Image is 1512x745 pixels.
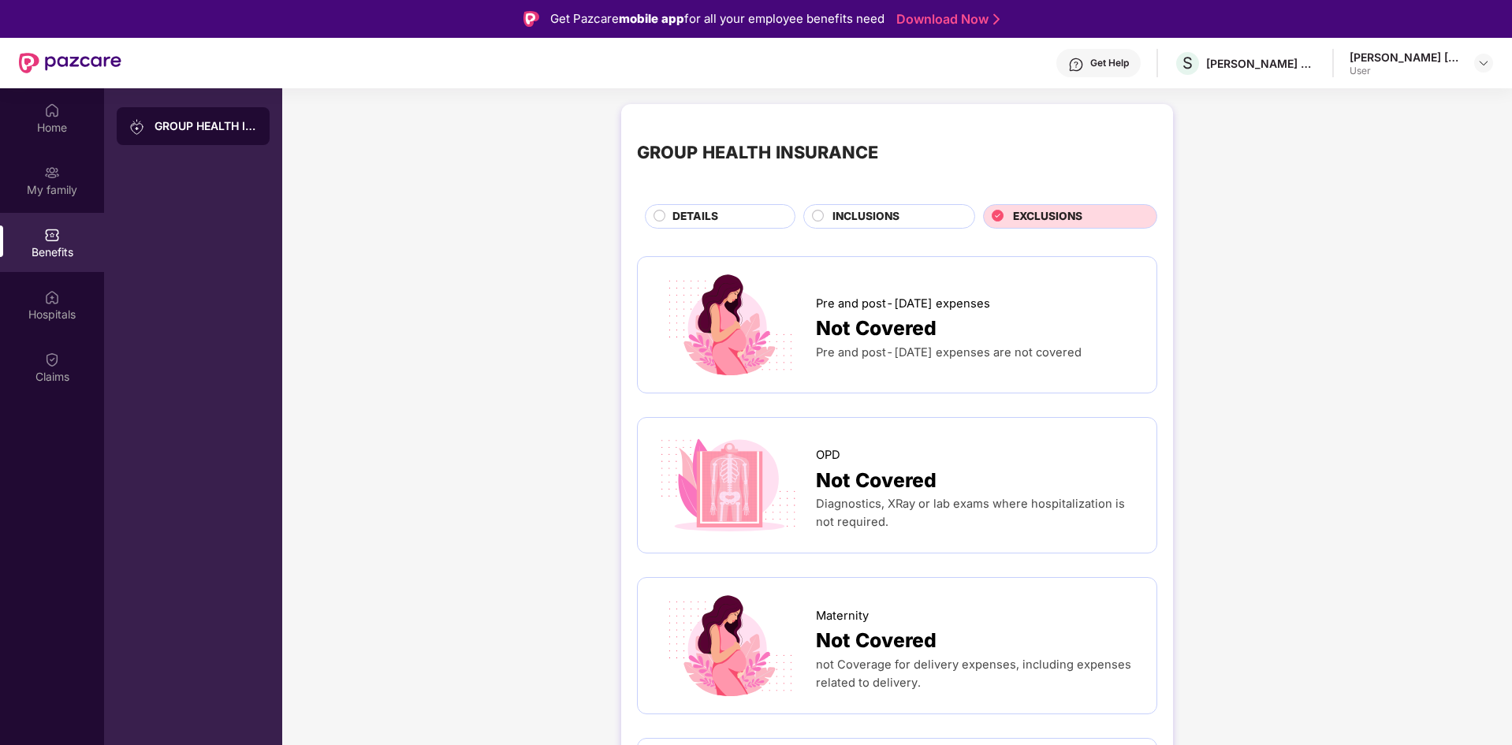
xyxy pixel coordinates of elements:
img: svg+xml;base64,PHN2ZyB3aWR0aD0iMjAiIGhlaWdodD0iMjAiIHZpZXdCb3g9IjAgMCAyMCAyMCIgZmlsbD0ibm9uZSIgeG... [44,165,60,181]
span: not Coverage for delivery expenses, including expenses related to delivery. [816,657,1131,690]
div: GROUP HEALTH INSURANCE [637,139,878,166]
img: svg+xml;base64,PHN2ZyBpZD0iQ2xhaW0iIHhtbG5zPSJodHRwOi8vd3d3LnczLm9yZy8yMDAwL3N2ZyIgd2lkdGg9IjIwIi... [44,352,60,367]
img: svg+xml;base64,PHN2ZyBpZD0iQmVuZWZpdHMiIHhtbG5zPSJodHRwOi8vd3d3LnczLm9yZy8yMDAwL3N2ZyIgd2lkdGg9Ij... [44,227,60,243]
img: svg+xml;base64,PHN2ZyBpZD0iSG9zcGl0YWxzIiB4bWxucz0iaHR0cDovL3d3dy53My5vcmcvMjAwMC9zdmciIHdpZHRoPS... [44,289,60,305]
span: Not Covered [816,313,937,344]
img: svg+xml;base64,PHN2ZyB3aWR0aD0iMjAiIGhlaWdodD0iMjAiIHZpZXdCb3g9IjAgMCAyMCAyMCIgZmlsbD0ibm9uZSIgeG... [129,119,145,135]
span: Not Covered [816,625,937,656]
a: Download Now [896,11,995,28]
img: icon [654,594,803,698]
div: [PERSON_NAME] CONSULTANTS P LTD [1206,56,1316,71]
div: GROUP HEALTH INSURANCE [155,118,257,134]
div: Get Pazcare for all your employee benefits need [550,9,884,28]
strong: mobile app [619,11,684,26]
img: New Pazcare Logo [19,53,121,73]
span: DETAILS [672,208,718,225]
span: Diagnostics, XRay or lab exams where hospitalization is not required. [816,497,1125,529]
span: OPD [816,446,840,464]
span: Pre and post-[DATE] expenses are not covered [816,345,1082,359]
img: icon [654,434,803,538]
div: [PERSON_NAME] [PERSON_NAME] [1350,50,1460,65]
img: Stroke [993,11,1000,28]
div: Get Help [1090,57,1129,69]
span: Pre and post-[DATE] expenses [816,295,990,313]
span: INCLUSIONS [832,208,899,225]
img: svg+xml;base64,PHN2ZyBpZD0iSGVscC0zMngzMiIgeG1sbnM9Imh0dHA6Ly93d3cudzMub3JnLzIwMDAvc3ZnIiB3aWR0aD... [1068,57,1084,73]
div: User [1350,65,1460,77]
img: svg+xml;base64,PHN2ZyBpZD0iRHJvcGRvd24tMzJ4MzIiIHhtbG5zPSJodHRwOi8vd3d3LnczLm9yZy8yMDAwL3N2ZyIgd2... [1477,57,1490,69]
span: S [1182,54,1193,73]
span: EXCLUSIONS [1013,208,1082,225]
img: Logo [523,11,539,27]
span: Not Covered [816,465,937,496]
img: svg+xml;base64,PHN2ZyBpZD0iSG9tZSIgeG1sbnM9Imh0dHA6Ly93d3cudzMub3JnLzIwMDAvc3ZnIiB3aWR0aD0iMjAiIG... [44,102,60,118]
span: Maternity [816,607,869,625]
img: icon [654,273,803,377]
